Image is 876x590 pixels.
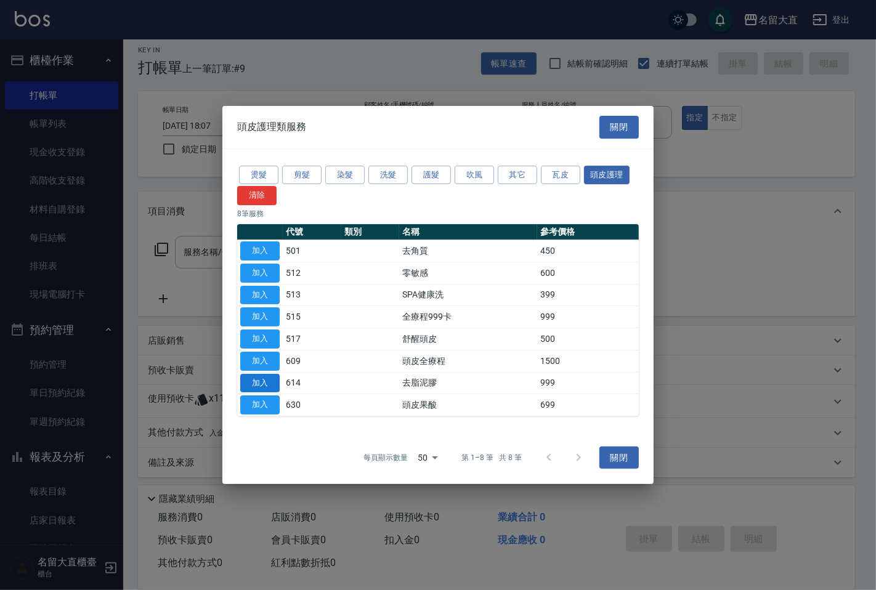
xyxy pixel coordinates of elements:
[399,372,537,394] td: 去脂泥膠
[239,165,278,184] button: 燙髮
[237,186,277,205] button: 清除
[368,165,408,184] button: 洗髮
[537,350,639,372] td: 1500
[399,262,537,284] td: 零敏感
[537,224,639,240] th: 參考價格
[399,350,537,372] td: 頭皮全療程
[537,284,639,306] td: 399
[237,208,639,219] p: 8 筆服務
[399,224,537,240] th: 名稱
[537,262,639,284] td: 600
[455,165,494,184] button: 吹風
[537,372,639,394] td: 999
[399,284,537,306] td: SPA健康洗
[599,116,639,139] button: 關閉
[240,264,280,283] button: 加入
[283,350,341,372] td: 609
[283,306,341,328] td: 515
[537,328,639,350] td: 500
[283,284,341,306] td: 513
[240,307,280,326] button: 加入
[413,441,442,474] div: 50
[325,165,365,184] button: 染髮
[240,241,280,261] button: 加入
[240,352,280,371] button: 加入
[399,328,537,350] td: 舒醒頭皮
[283,262,341,284] td: 512
[283,328,341,350] td: 517
[283,224,341,240] th: 代號
[537,240,639,262] td: 450
[462,452,522,463] p: 第 1–8 筆 共 8 筆
[283,372,341,394] td: 614
[363,452,408,463] p: 每頁顯示數量
[240,285,280,304] button: 加入
[399,306,537,328] td: 全療程999卡
[537,306,639,328] td: 999
[283,394,341,416] td: 630
[399,394,537,416] td: 頭皮果酸
[599,447,639,469] button: 關閉
[341,224,400,240] th: 類別
[240,373,280,392] button: 加入
[584,165,630,184] button: 頭皮護理
[537,394,639,416] td: 699
[412,165,451,184] button: 護髮
[240,395,280,414] button: 加入
[240,329,280,349] button: 加入
[399,240,537,262] td: 去角質
[237,121,306,133] span: 頭皮護理類服務
[541,165,580,184] button: 瓦皮
[498,165,537,184] button: 其它
[283,240,341,262] td: 501
[282,165,322,184] button: 剪髮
